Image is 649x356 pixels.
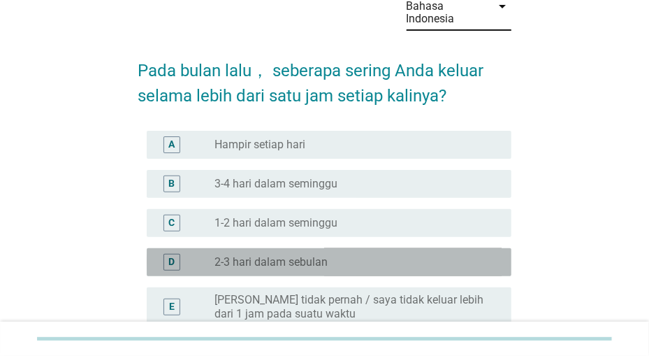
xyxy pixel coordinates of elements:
div: B [168,176,175,191]
div: E [169,299,175,314]
div: C [168,215,175,230]
label: 3-4 hari dalam seminggu [214,177,337,191]
div: D [168,255,175,269]
label: [PERSON_NAME] tidak pernah / saya tidak keluar lebih dari 1 jam pada suatu waktu [214,293,488,321]
label: Hampir setiap hari [214,138,305,152]
label: 1-2 hari dalam seminggu [214,216,337,230]
div: A [168,137,175,152]
h2: Pada bulan lalu， seberapa sering Anda keluar selama lebih dari satu jam setiap kalinya? [138,44,511,108]
label: 2-3 hari dalam sebulan [214,255,328,269]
